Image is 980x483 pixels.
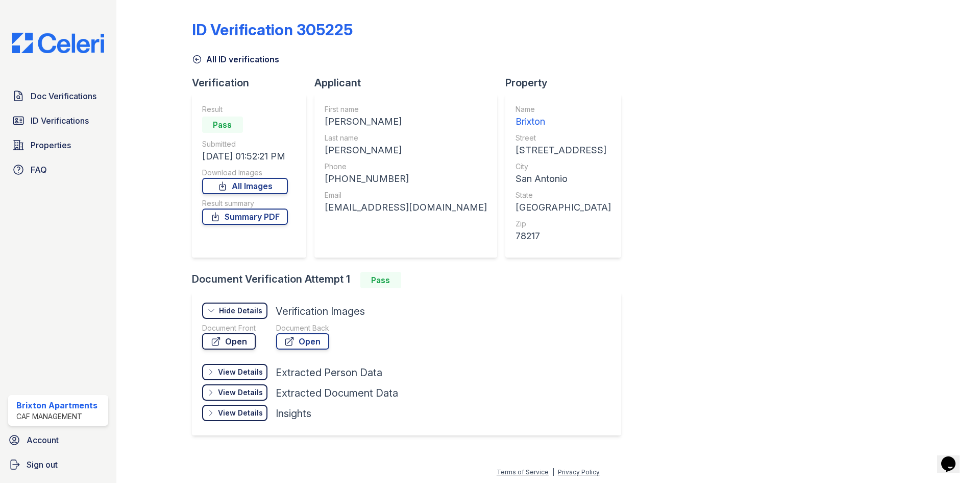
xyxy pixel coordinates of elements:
[516,162,611,172] div: City
[325,162,487,172] div: Phone
[4,430,112,450] a: Account
[516,104,611,114] div: Name
[202,178,288,194] a: All Images
[516,114,611,129] div: Brixton
[202,323,256,333] div: Document Front
[505,76,629,90] div: Property
[31,114,89,127] span: ID Verifications
[218,408,263,418] div: View Details
[276,323,329,333] div: Document Back
[192,53,279,65] a: All ID verifications
[31,139,71,151] span: Properties
[202,333,256,350] a: Open
[516,190,611,200] div: State
[325,133,487,143] div: Last name
[218,387,263,398] div: View Details
[516,219,611,229] div: Zip
[516,200,611,215] div: [GEOGRAPHIC_DATA]
[8,110,108,131] a: ID Verifications
[192,272,629,288] div: Document Verification Attempt 1
[218,367,263,377] div: View Details
[937,442,970,473] iframe: chat widget
[516,229,611,243] div: 78217
[276,365,382,380] div: Extracted Person Data
[325,143,487,157] div: [PERSON_NAME]
[552,468,554,476] div: |
[202,149,288,164] div: [DATE] 01:52:21 PM
[202,209,288,225] a: Summary PDF
[558,468,600,476] a: Privacy Policy
[202,198,288,209] div: Result summary
[202,168,288,178] div: Download Images
[276,386,398,400] div: Extracted Document Data
[516,172,611,186] div: San Antonio
[202,117,243,133] div: Pass
[325,114,487,129] div: [PERSON_NAME]
[192,76,314,90] div: Verification
[27,434,59,446] span: Account
[16,399,97,411] div: Brixton Apartments
[4,33,112,53] img: CE_Logo_Blue-a8612792a0a2168367f1c8372b55b34899dd931a85d93a1a3d3e32e68fde9ad4.png
[497,468,549,476] a: Terms of Service
[202,104,288,114] div: Result
[31,90,96,102] span: Doc Verifications
[27,458,58,471] span: Sign out
[31,164,47,176] span: FAQ
[8,159,108,180] a: FAQ
[314,76,505,90] div: Applicant
[192,20,353,39] div: ID Verification 305225
[8,86,108,106] a: Doc Verifications
[8,135,108,155] a: Properties
[325,200,487,215] div: [EMAIL_ADDRESS][DOMAIN_NAME]
[202,139,288,149] div: Submitted
[219,306,262,316] div: Hide Details
[276,304,365,318] div: Verification Images
[4,454,112,475] a: Sign out
[516,133,611,143] div: Street
[325,172,487,186] div: [PHONE_NUMBER]
[276,406,311,421] div: Insights
[360,272,401,288] div: Pass
[325,104,487,114] div: First name
[16,411,97,422] div: CAF Management
[516,143,611,157] div: [STREET_ADDRESS]
[325,190,487,200] div: Email
[276,333,329,350] a: Open
[516,104,611,129] a: Name Brixton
